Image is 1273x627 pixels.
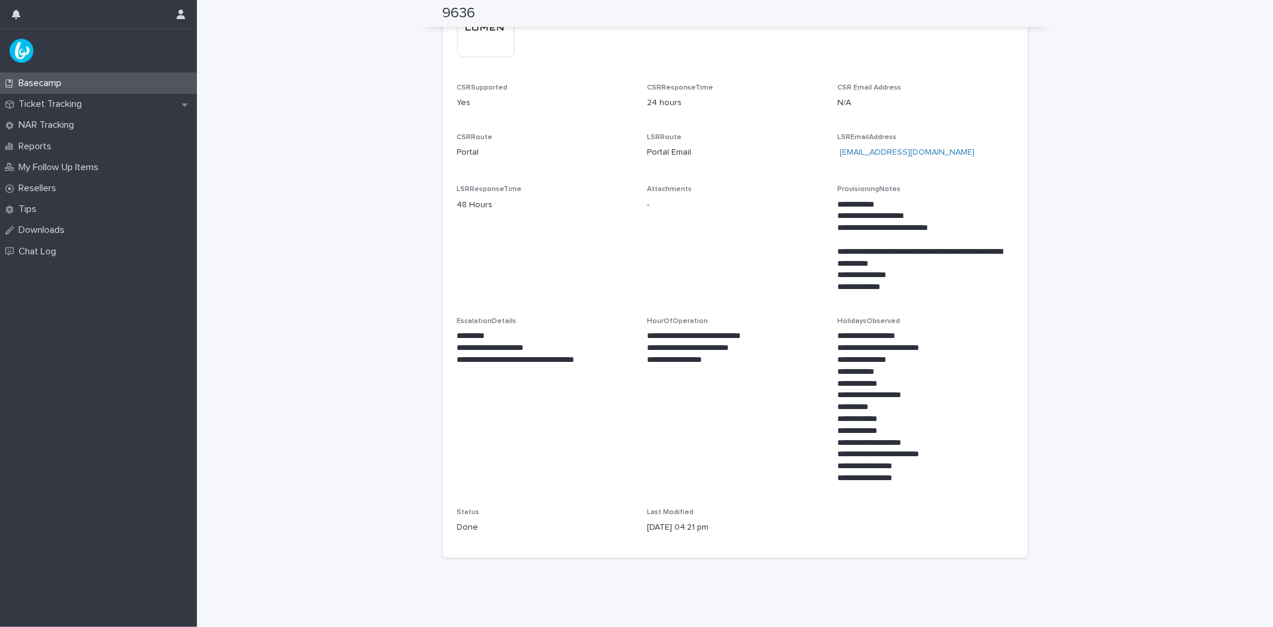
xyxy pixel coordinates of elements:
p: Chat Log [14,246,66,257]
p: Ticket Tracking [14,99,91,110]
span: Attachments [647,186,692,193]
p: Reports [14,141,61,152]
p: N/A [837,97,1013,109]
span: CSRRoute [457,134,493,141]
span: HourOfOperation [647,318,708,325]
p: Tips [14,204,46,215]
a: [EMAIL_ADDRESS][DOMAIN_NAME] [840,148,975,156]
span: LSRResponseTime [457,186,522,193]
p: - [647,199,823,211]
span: HolidaysObserved [837,318,900,325]
p: Resellers [14,183,66,194]
p: Done [457,521,633,534]
span: Portal [647,146,669,159]
p: 24 hours [647,97,823,109]
h2: 9636 [443,5,476,22]
p: Downloads [14,225,74,236]
p: My Follow Up Items [14,162,108,173]
span: EscalationDetails [457,318,517,325]
span: Portal [457,146,479,159]
p: [DATE] 04:21 pm [647,521,823,534]
span: LSRRoute [647,134,682,141]
span: ProvisioningNotes [837,186,901,193]
span: CSRSupported [457,84,508,91]
p: 48 Hours [457,199,633,211]
span: LSREmailAddress [837,134,896,141]
span: Last Modified [647,509,693,516]
p: Yes [457,97,633,109]
img: UPKZpZA3RCu7zcH4nw8l [10,39,33,63]
span: CSR Email Address [837,84,901,91]
span: Status [457,509,480,516]
span: Email [671,146,691,159]
p: NAR Tracking [14,119,84,131]
p: Basecamp [14,78,71,89]
span: CSRResponseTime [647,84,713,91]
